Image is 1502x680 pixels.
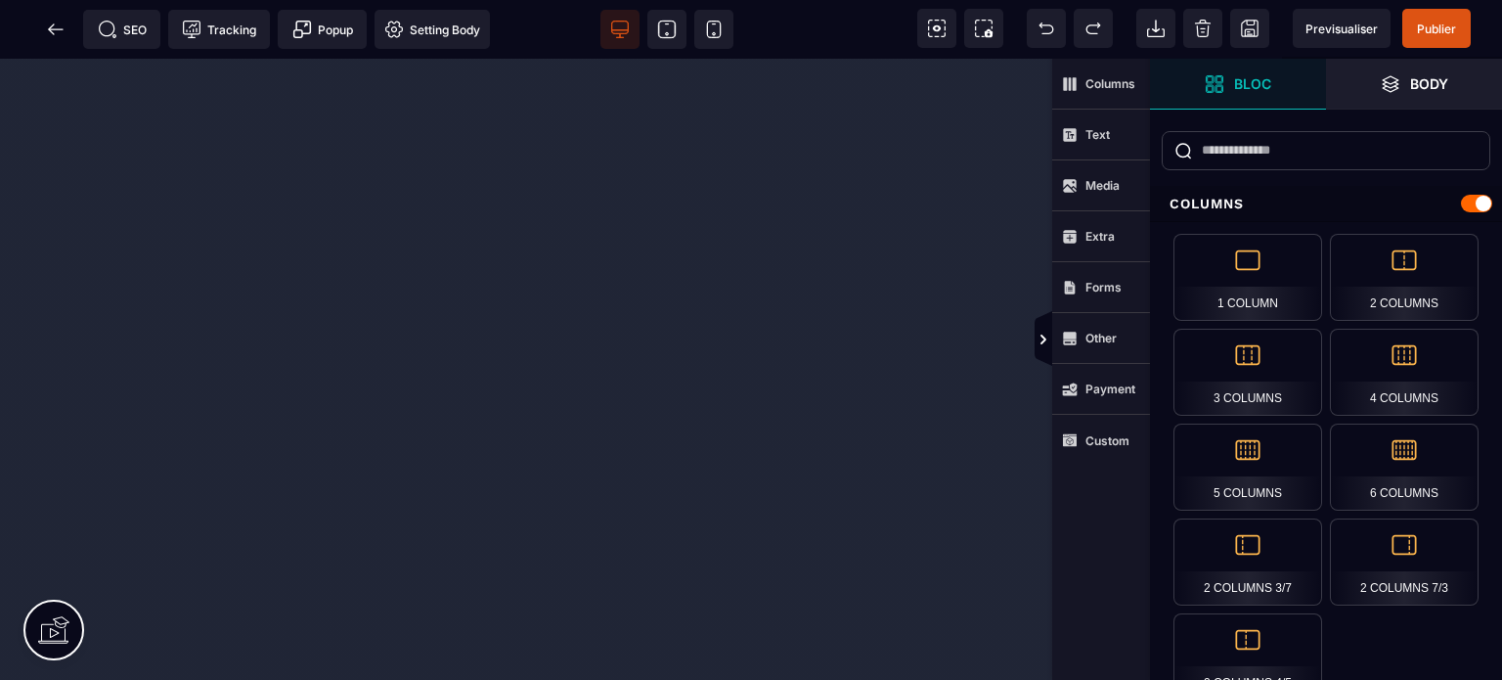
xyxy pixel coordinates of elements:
[1150,186,1502,222] div: Columns
[1085,280,1122,295] strong: Forms
[384,20,480,39] span: Setting Body
[1330,424,1479,511] div: 6 Columns
[1173,424,1322,511] div: 5 Columns
[917,9,956,48] span: View components
[1305,22,1378,36] span: Previsualiser
[1085,382,1135,396] strong: Payment
[292,20,353,39] span: Popup
[1085,433,1129,448] strong: Custom
[964,9,1003,48] span: Screenshot
[1173,329,1322,416] div: 3 Columns
[1085,76,1135,91] strong: Columns
[1330,519,1479,606] div: 2 Columns 7/3
[1085,127,1110,142] strong: Text
[1293,9,1391,48] span: Preview
[1173,519,1322,606] div: 2 Columns 3/7
[1085,178,1120,193] strong: Media
[1417,22,1456,36] span: Publier
[1150,59,1326,110] span: Open Blocks
[1326,59,1502,110] span: Open Layer Manager
[1173,234,1322,321] div: 1 Column
[1330,234,1479,321] div: 2 Columns
[1410,76,1448,91] strong: Body
[98,20,147,39] span: SEO
[1330,329,1479,416] div: 4 Columns
[1085,229,1115,244] strong: Extra
[1085,331,1117,345] strong: Other
[1234,76,1271,91] strong: Bloc
[182,20,256,39] span: Tracking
